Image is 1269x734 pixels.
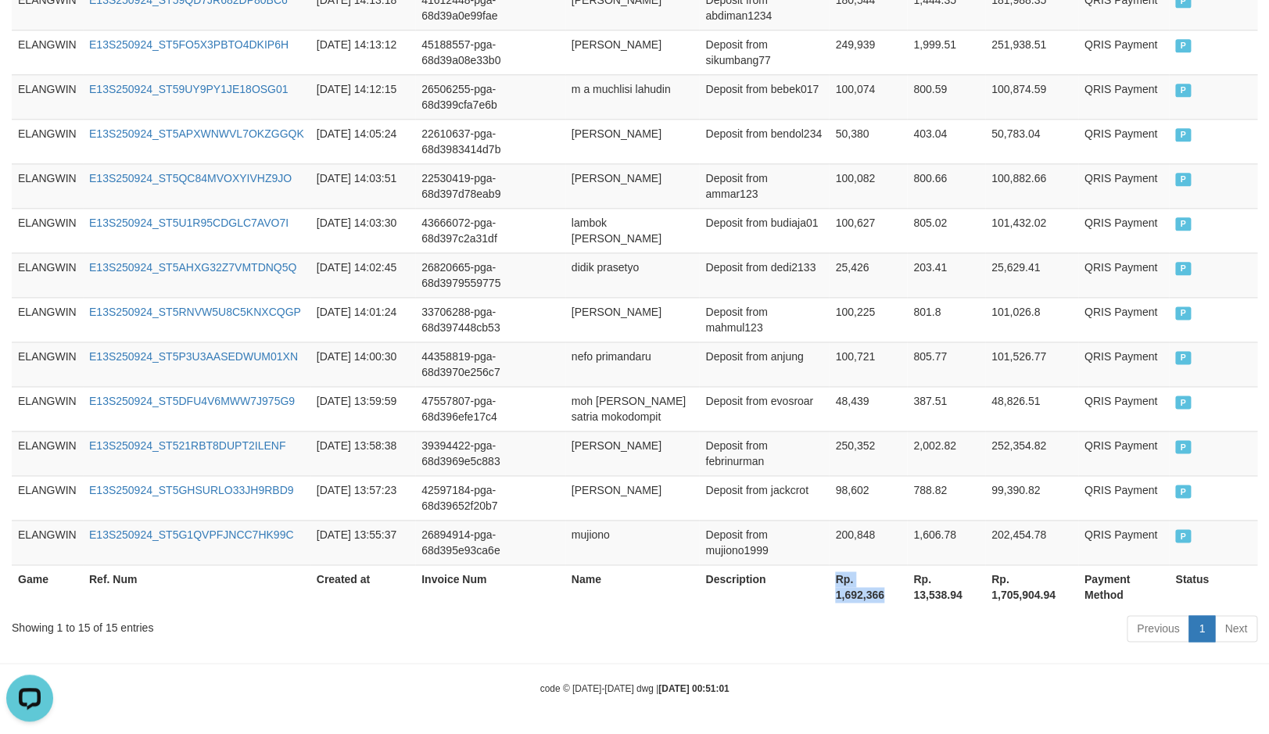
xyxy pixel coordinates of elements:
td: lambok [PERSON_NAME] [565,208,700,252]
td: [DATE] 14:12:15 [310,74,415,119]
td: Deposit from bebek017 [699,74,829,119]
th: Status [1169,564,1257,609]
div: Showing 1 to 15 of 15 entries [12,614,517,636]
span: PAID [1175,529,1191,542]
td: ELANGWIN [12,208,83,252]
td: 1,999.51 [907,30,985,74]
td: 801.8 [907,297,985,342]
td: 250,352 [829,431,907,475]
td: Deposit from ammar123 [699,163,829,208]
a: E13S250924_ST5DFU4V6MWW7J975G9 [89,395,295,407]
td: [DATE] 13:55:37 [310,520,415,564]
td: 48,439 [829,386,907,431]
td: ELANGWIN [12,431,83,475]
td: [PERSON_NAME] [565,30,700,74]
td: 47557807-pga-68d396efe17c4 [415,386,565,431]
span: PAID [1175,39,1191,52]
td: 101,026.8 [985,297,1078,342]
td: 26894914-pga-68d395e93ca6e [415,520,565,564]
small: code © [DATE]-[DATE] dwg | [540,682,729,693]
td: 45188557-pga-68d39a08e33b0 [415,30,565,74]
td: ELANGWIN [12,297,83,342]
td: 800.66 [907,163,985,208]
td: 2,002.82 [907,431,985,475]
td: 26820665-pga-68d3979559775 [415,252,565,297]
td: 251,938.51 [985,30,1078,74]
td: [DATE] 14:13:12 [310,30,415,74]
td: 100,882.66 [985,163,1078,208]
td: ELANGWIN [12,342,83,386]
td: 403.04 [907,119,985,163]
td: 800.59 [907,74,985,119]
td: [PERSON_NAME] [565,297,700,342]
td: didik prasetyo [565,252,700,297]
td: 100,874.59 [985,74,1078,119]
td: 48,826.51 [985,386,1078,431]
span: PAID [1175,396,1191,409]
a: E13S250924_ST5G1QVPFJNCC7HK99C [89,528,293,541]
a: 1 [1188,615,1215,642]
th: Ref. Num [83,564,310,609]
td: Deposit from anjung [699,342,829,386]
td: ELANGWIN [12,520,83,564]
a: E13S250924_ST5RNVW5U8C5KNXCQGP [89,306,301,318]
td: ELANGWIN [12,475,83,520]
span: PAID [1175,84,1191,97]
td: QRIS Payment [1078,119,1170,163]
th: Rp. 1,705,904.94 [985,564,1078,609]
td: 101,526.77 [985,342,1078,386]
td: moh [PERSON_NAME] satria mokodompit [565,386,700,431]
td: QRIS Payment [1078,74,1170,119]
td: m a muchlisi lahudin [565,74,700,119]
strong: [DATE] 00:51:01 [658,682,729,693]
span: PAID [1175,262,1191,275]
td: QRIS Payment [1078,431,1170,475]
th: Invoice Num [415,564,565,609]
td: Deposit from febrinurman [699,431,829,475]
span: PAID [1175,173,1191,186]
td: [DATE] 14:03:51 [310,163,415,208]
a: Previous [1127,615,1189,642]
td: [PERSON_NAME] [565,163,700,208]
th: Rp. 13,538.94 [907,564,985,609]
span: PAID [1175,217,1191,231]
td: Deposit from bendol234 [699,119,829,163]
th: Description [699,564,829,609]
td: 100,627 [829,208,907,252]
td: QRIS Payment [1078,386,1170,431]
td: 788.82 [907,475,985,520]
td: 25,426 [829,252,907,297]
td: 805.02 [907,208,985,252]
td: 387.51 [907,386,985,431]
td: 100,074 [829,74,907,119]
td: [DATE] 13:57:23 [310,475,415,520]
td: [DATE] 14:02:45 [310,252,415,297]
th: Rp. 1,692,366 [829,564,907,609]
td: ELANGWIN [12,386,83,431]
td: 100,082 [829,163,907,208]
td: [DATE] 13:59:59 [310,386,415,431]
td: Deposit from jackcrot [699,475,829,520]
span: PAID [1175,485,1191,498]
span: PAID [1175,306,1191,320]
td: 805.77 [907,342,985,386]
td: [DATE] 14:05:24 [310,119,415,163]
td: 101,432.02 [985,208,1078,252]
td: 249,939 [829,30,907,74]
td: 25,629.41 [985,252,1078,297]
td: mujiono [565,520,700,564]
td: Deposit from sikumbang77 [699,30,829,74]
th: Game [12,564,83,609]
a: E13S250924_ST5P3U3AASEDWUM01XN [89,350,298,363]
td: 43666072-pga-68d397c2a31df [415,208,565,252]
td: 50,380 [829,119,907,163]
button: Open LiveChat chat widget [6,6,53,53]
td: 252,354.82 [985,431,1078,475]
td: Deposit from dedi2133 [699,252,829,297]
td: QRIS Payment [1078,163,1170,208]
td: QRIS Payment [1078,208,1170,252]
td: 39394422-pga-68d3969e5c883 [415,431,565,475]
td: ELANGWIN [12,30,83,74]
td: QRIS Payment [1078,30,1170,74]
td: QRIS Payment [1078,252,1170,297]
